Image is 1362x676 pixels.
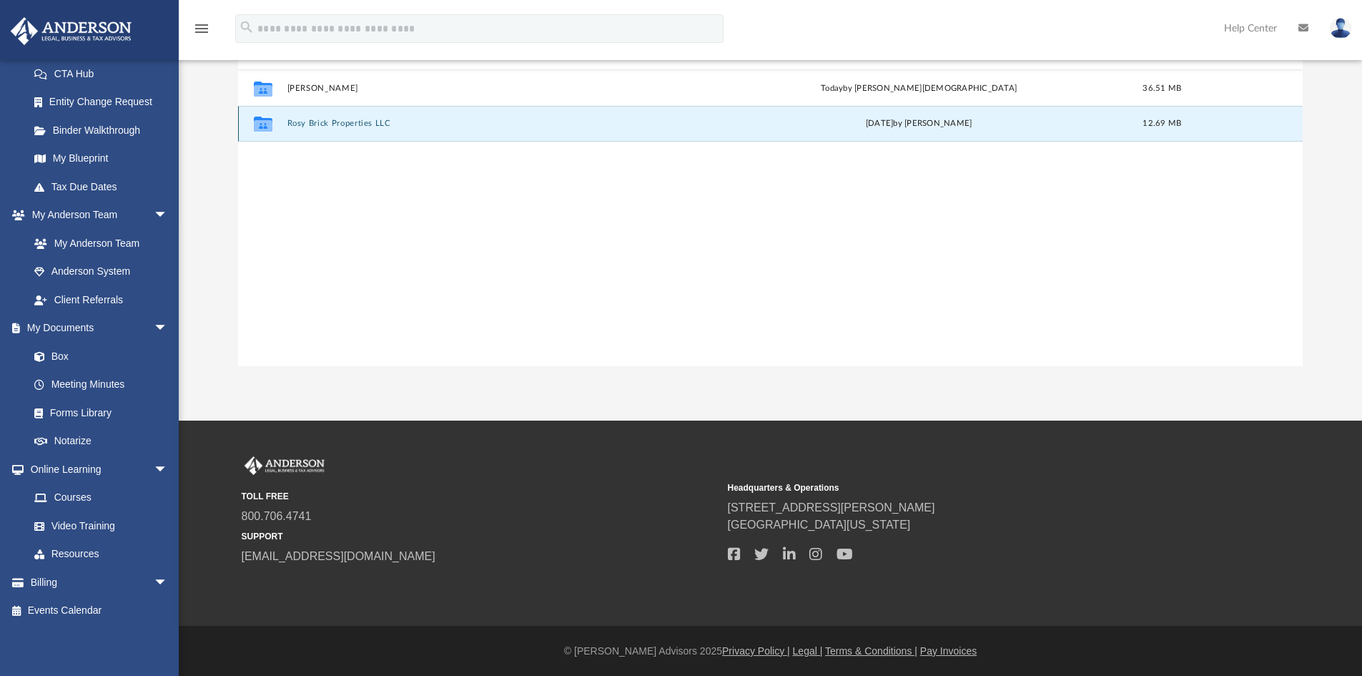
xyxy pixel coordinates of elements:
a: Pay Invoices [920,645,977,657]
a: Meeting Minutes [20,371,182,399]
a: menu [193,27,210,37]
img: Anderson Advisors Platinum Portal [6,17,136,45]
a: My Documentsarrow_drop_down [10,314,182,343]
a: Resources [20,540,182,569]
a: My Anderson Team [20,229,175,258]
a: Online Learningarrow_drop_down [10,455,182,484]
a: Billingarrow_drop_down [10,568,189,597]
a: [GEOGRAPHIC_DATA][US_STATE] [728,519,911,531]
span: arrow_drop_down [154,201,182,230]
span: today [821,84,843,92]
a: My Anderson Teamarrow_drop_down [10,201,182,230]
a: Box [20,342,175,371]
a: CTA Hub [20,59,189,88]
a: 800.706.4741 [242,510,312,522]
div: © [PERSON_NAME] Advisors 2025 [179,644,1362,659]
a: Client Referrals [20,285,182,314]
button: [PERSON_NAME] [287,84,704,93]
img: User Pic [1330,18,1351,39]
small: Headquarters & Operations [728,481,1204,494]
span: arrow_drop_down [154,455,182,484]
i: menu [193,20,210,37]
img: Anderson Advisors Platinum Portal [242,456,327,475]
a: Legal | [793,645,823,657]
span: 36.51 MB [1143,84,1181,92]
a: Tax Due Dates [20,172,189,201]
a: Forms Library [20,398,175,427]
a: My Blueprint [20,144,182,173]
span: 12.69 MB [1143,119,1181,127]
a: Anderson System [20,258,182,286]
a: Video Training [20,511,175,540]
small: SUPPORT [242,530,718,543]
i: search [239,19,255,35]
button: Rosy Brick Properties LLC [287,119,704,128]
div: by [PERSON_NAME][DEMOGRAPHIC_DATA] [710,82,1127,94]
span: arrow_drop_down [154,314,182,343]
small: TOLL FREE [242,490,718,503]
a: Privacy Policy | [722,645,790,657]
a: Entity Change Request [20,88,189,117]
a: [STREET_ADDRESS][PERSON_NAME] [728,501,935,514]
a: Courses [20,484,182,512]
div: grid [238,70,1303,366]
a: [EMAIL_ADDRESS][DOMAIN_NAME] [242,550,435,562]
span: arrow_drop_down [154,568,182,597]
a: Notarize [20,427,182,456]
a: Events Calendar [10,597,189,625]
a: Terms & Conditions | [825,645,917,657]
div: [DATE] by [PERSON_NAME] [710,117,1127,130]
a: Binder Walkthrough [20,116,189,144]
